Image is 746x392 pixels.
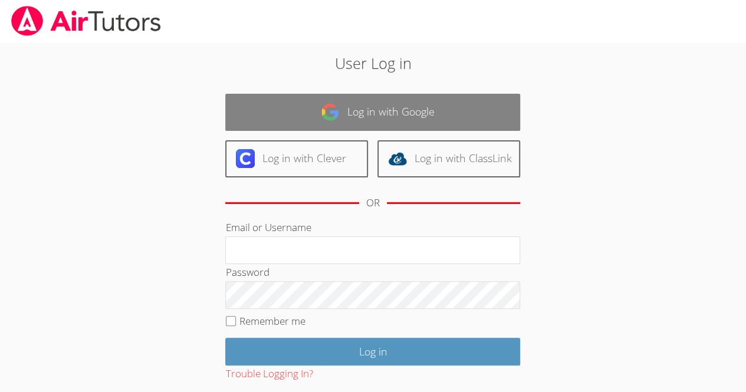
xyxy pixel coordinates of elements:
div: OR [366,195,380,212]
input: Log in [225,338,520,365]
button: Trouble Logging In? [225,365,313,383]
label: Password [225,265,269,279]
a: Log in with Clever [225,140,368,177]
h2: User Log in [172,52,574,74]
label: Email or Username [225,220,311,234]
img: google-logo-50288ca7cdecda66e5e0955fdab243c47b7ad437acaf1139b6f446037453330a.svg [321,103,340,121]
img: clever-logo-6eab21bc6e7a338710f1a6ff85c0baf02591cd810cc4098c63d3a4b26e2feb20.svg [236,149,255,168]
a: Log in with ClassLink [377,140,520,177]
label: Remember me [239,314,305,328]
img: classlink-logo-d6bb404cc1216ec64c9a2012d9dc4662098be43eaf13dc465df04b49fa7ab582.svg [388,149,407,168]
a: Log in with Google [225,94,520,131]
img: airtutors_banner-c4298cdbf04f3fff15de1276eac7730deb9818008684d7c2e4769d2f7ddbe033.png [10,6,162,36]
